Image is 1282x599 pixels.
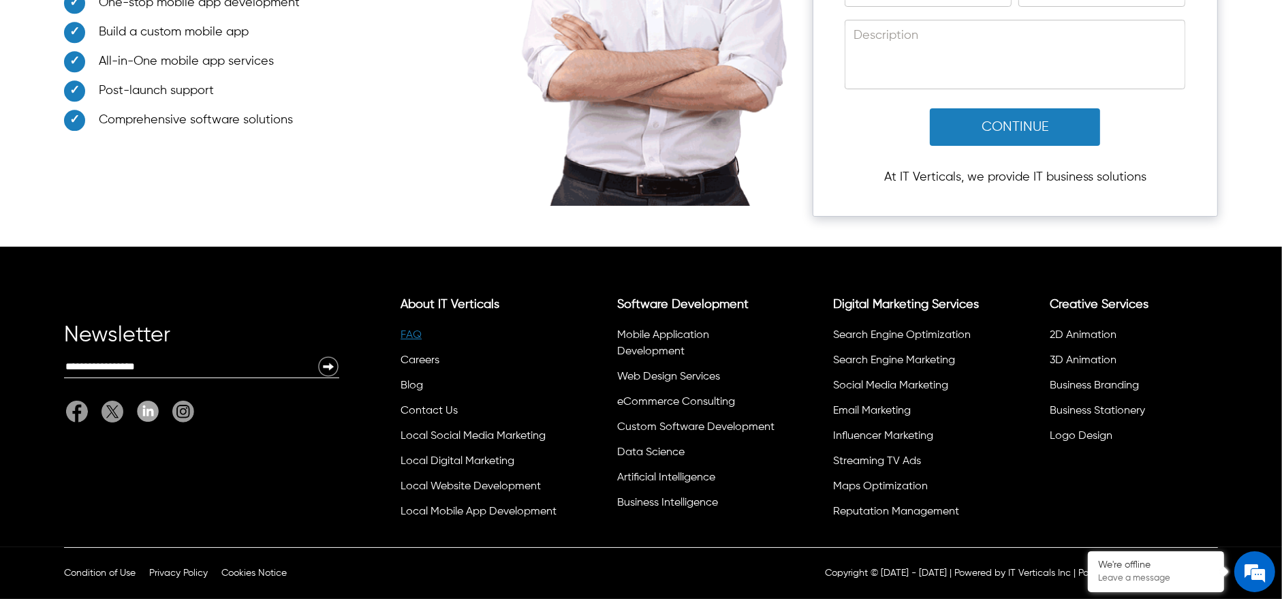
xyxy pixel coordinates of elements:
[71,76,229,94] div: Leave a message
[615,325,779,367] li: Mobile Application Development
[615,467,779,493] li: Artificial Intelligence
[99,111,293,129] span: Comprehensive software solutions
[29,172,238,309] span: We are offline. Please leave us a message.
[7,372,260,420] textarea: Type your message and click 'Submit'
[884,168,1146,187] p: At IT Verticals, we provide IT business solutions
[401,380,423,391] a: Blog
[833,456,921,467] a: Streaming TV Ads
[831,426,995,451] li: Influencer Marketing
[1098,573,1214,584] p: Leave a message
[398,350,562,375] li: Careers
[617,330,709,357] a: Mobile Application Development
[617,472,715,483] a: Artificial Intelligence
[99,52,274,71] span: All-in-One mobile app services
[833,431,933,442] a: Influencer Marketing
[617,447,685,458] a: Data Science
[615,392,779,417] li: eCommerce Consulting
[617,422,775,433] a: Custom Software Development
[200,420,247,438] em: Submit
[615,367,779,392] li: Web Design Services
[831,350,995,375] li: Search Engine Marketing
[831,502,995,527] li: Reputation Management
[137,401,159,422] img: Linkedin
[66,401,95,423] a: Facebook
[831,325,995,350] li: Search Engine Optimization
[99,23,249,42] span: Build a custom mobile app
[1098,559,1214,571] div: We're offline
[172,401,194,423] img: It Verticals Instagram
[833,405,911,416] a: Email Marketing
[825,566,1071,580] p: Copyright © [DATE] - [DATE] | Powered by IT Verticals Inc
[831,401,995,426] li: Email Marketing
[94,358,104,366] img: salesiqlogo_leal7QplfZFryJ6FIlVepeu7OftD7mt8q6exU6-34PB8prfIgodN67KcxXM9Y7JQ_.png
[66,401,88,423] img: Facebook
[615,417,779,442] li: Custom Software Development
[1048,325,1211,350] li: 2D Animation
[930,108,1100,146] button: Continue
[401,355,439,366] a: Careers
[1050,405,1145,416] a: Business Stationery
[401,481,541,492] a: Local Website Development
[398,451,562,476] li: Local Digital Marketing
[398,476,562,502] li: Local Website Development
[1048,375,1211,401] li: Business Branding
[1048,350,1211,375] li: 3D Animation
[1050,298,1148,311] a: Creative Services
[107,357,173,367] em: Driven by SalesIQ
[617,497,718,508] a: Business Intelligence
[833,380,948,391] a: Social Media Marketing
[1050,431,1112,442] a: Logo Design
[221,568,287,578] a: Cookies Notice
[831,476,995,502] li: Maps Optimization
[1050,355,1116,366] a: 3D Animation
[23,82,57,89] img: logo_Zg8I0qSkbAqR2WFHt3p6CTuqpyXMFPubPcD2OT02zFN43Cy9FUNNG3NEPhM_Q1qe_.png
[99,82,214,100] span: Post-launch support
[95,401,130,423] a: Twitter
[831,375,995,401] li: Social Media Marketing
[615,493,779,518] li: Business Intelligence
[101,401,123,423] img: Twitter
[130,401,166,423] a: Linkedin
[398,325,562,350] li: FAQ
[1078,566,1194,580] div: Powered by
[833,506,959,517] a: Reputation Management
[401,298,499,311] a: About IT Verticals
[1048,401,1211,426] li: Business Stationery
[398,426,562,451] li: Local Social Media Marketing
[1048,426,1211,451] li: Logo Design
[149,568,208,578] a: Privacy Policy
[401,456,514,467] a: Local Digital Marketing
[64,568,136,578] a: Condition of Use
[617,371,720,382] a: Web Design Services
[398,375,562,401] li: Blog
[1074,566,1076,580] div: |
[833,330,971,341] a: Search Engine Optimization
[64,328,339,356] div: Newsletter
[833,481,928,492] a: Maps Optimization
[401,431,546,442] a: Local Social Media Marketing
[166,401,194,423] a: It Verticals Instagram
[223,7,256,40] div: Minimize live chat window
[401,506,557,517] a: Local Mobile App Development
[1050,380,1139,391] a: Business Branding
[317,356,339,378] img: Newsletter Submit
[401,405,458,416] a: Contact Us
[833,355,955,366] a: Search Engine Marketing
[401,330,422,341] a: FAQ
[1050,330,1116,341] a: 2D Animation
[831,451,995,476] li: Streaming TV Ads
[398,401,562,426] li: Contact Us
[615,442,779,467] li: Data Science
[617,298,749,311] a: Software Development
[398,502,562,527] li: Local Mobile App Development
[617,397,735,408] a: eCommerce Consulting
[833,298,979,311] a: Digital Marketing Services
